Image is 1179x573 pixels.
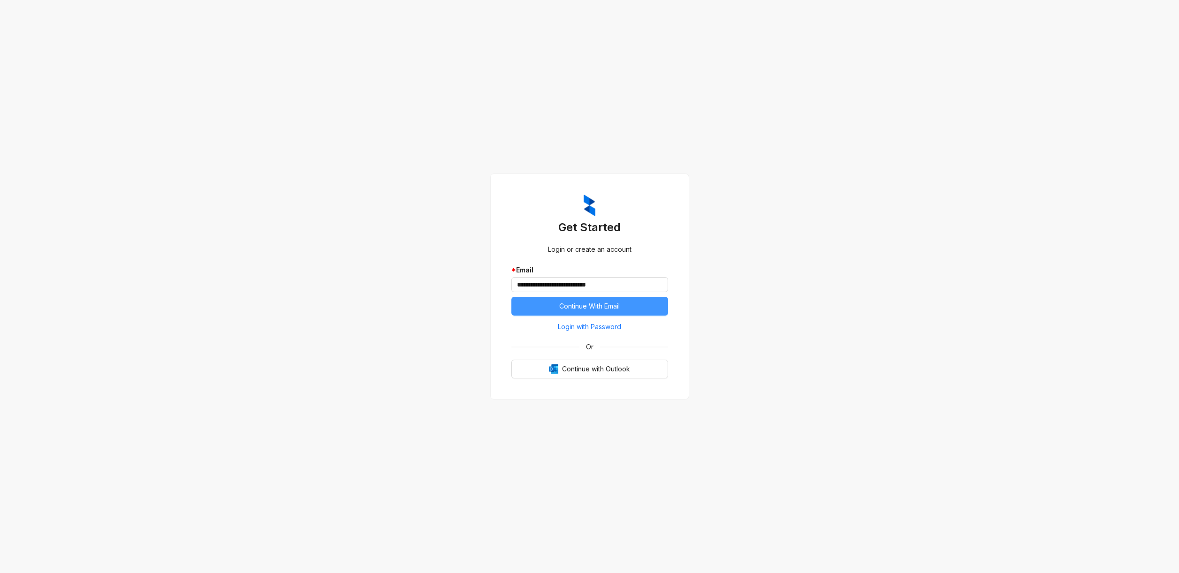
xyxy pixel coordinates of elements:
img: Outlook [549,364,558,374]
h3: Get Started [511,220,668,235]
span: Login with Password [558,322,621,332]
div: Email [511,265,668,275]
img: ZumaIcon [584,195,595,216]
span: Continue With Email [559,301,620,311]
button: Continue With Email [511,297,668,316]
span: Or [579,342,600,352]
button: Login with Password [511,319,668,334]
button: OutlookContinue with Outlook [511,360,668,378]
div: Login or create an account [511,244,668,255]
span: Continue with Outlook [562,364,630,374]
